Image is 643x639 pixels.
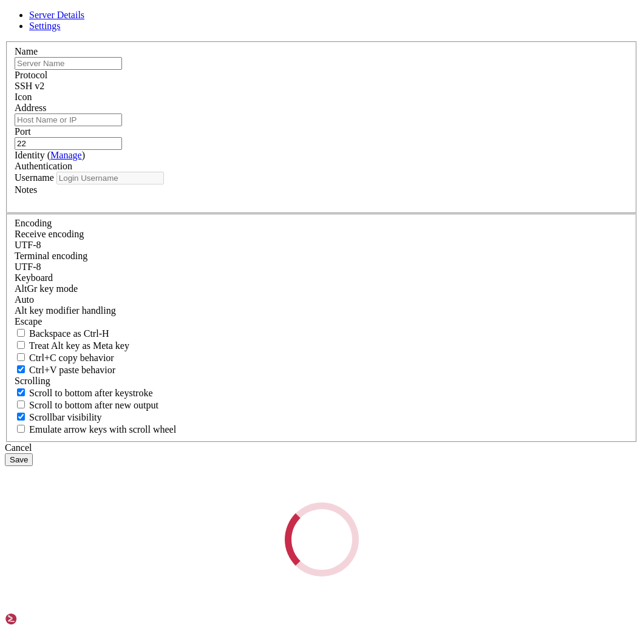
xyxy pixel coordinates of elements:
label: Set the expected encoding for data received from the host. If the encodings do not match, visual ... [15,283,78,294]
label: Username [15,172,54,183]
label: Port [15,126,31,137]
span: Scroll to bottom after new output [29,400,158,410]
span: Ctrl+V paste behavior [29,365,115,375]
label: Identity [15,150,85,160]
div: SSH v2 [15,81,628,92]
div: UTF-8 [15,262,628,272]
div: Loading... [279,498,363,581]
input: Scrollbar visibility [17,413,25,421]
input: Treat Alt key as Meta key [17,341,25,349]
label: Ctrl-C copies if true, send ^C to host if false. Ctrl-Shift-C sends ^C to host if true, copies if... [15,353,114,363]
span: Scrollbar visibility [29,412,102,422]
label: If true, the backspace should send BS ('\x08', aka ^H). Otherwise the backspace key should send '... [15,328,109,339]
label: Set the expected encoding for data received from the host. If the encodings do not match, visual ... [15,229,84,239]
span: Scroll to bottom after keystroke [29,388,153,398]
input: Port Number [15,137,122,150]
input: Emulate arrow keys with scroll wheel [17,425,25,433]
input: Server Name [15,57,122,70]
label: Ctrl+V pastes if true, sends ^V to host if false. Ctrl+Shift+V sends ^V to host if true, pastes i... [15,365,115,375]
button: Save [5,453,33,466]
input: Scroll to bottom after keystroke [17,388,25,396]
label: When using the alternative screen buffer, and DECCKM (Application Cursor Keys) is active, mouse w... [15,424,176,434]
span: UTF-8 [15,240,41,250]
label: Address [15,103,46,113]
a: Settings [29,21,61,31]
label: Protocol [15,70,47,80]
a: Manage [50,150,82,160]
img: Shellngn [5,613,75,625]
label: Controls how the Alt key is handled. Escape: Send an ESC prefix. 8-Bit: Add 128 to the typed char... [15,305,116,316]
label: Keyboard [15,272,53,283]
input: Login Username [56,172,164,184]
span: Treat Alt key as Meta key [29,340,129,351]
div: Auto [15,294,628,305]
input: Host Name or IP [15,113,122,126]
label: Whether the Alt key acts as a Meta key or as a distinct Alt key. [15,340,129,351]
label: The vertical scrollbar mode. [15,412,102,422]
label: Icon [15,92,32,102]
label: Scroll to bottom after new output. [15,400,158,410]
input: Ctrl+V paste behavior [17,365,25,373]
div: Escape [15,316,628,327]
span: Ctrl+C copy behavior [29,353,114,363]
span: UTF-8 [15,262,41,272]
input: Backspace as Ctrl-H [17,329,25,337]
label: Authentication [15,161,72,171]
label: Encoding [15,218,52,228]
label: Name [15,46,38,56]
a: Server Details [29,10,84,20]
span: SSH v2 [15,81,44,91]
span: Auto [15,294,34,305]
div: UTF-8 [15,240,628,251]
input: Ctrl+C copy behavior [17,353,25,361]
label: The default terminal encoding. ISO-2022 enables character map translations (like graphics maps). ... [15,251,87,261]
label: Whether to scroll to the bottom on any keystroke. [15,388,153,398]
label: Scrolling [15,376,50,386]
div: Cancel [5,442,638,453]
span: ( ) [47,150,85,160]
span: Emulate arrow keys with scroll wheel [29,424,176,434]
span: Backspace as Ctrl-H [29,328,109,339]
label: Notes [15,184,37,195]
input: Scroll to bottom after new output [17,401,25,408]
span: Escape [15,316,42,326]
